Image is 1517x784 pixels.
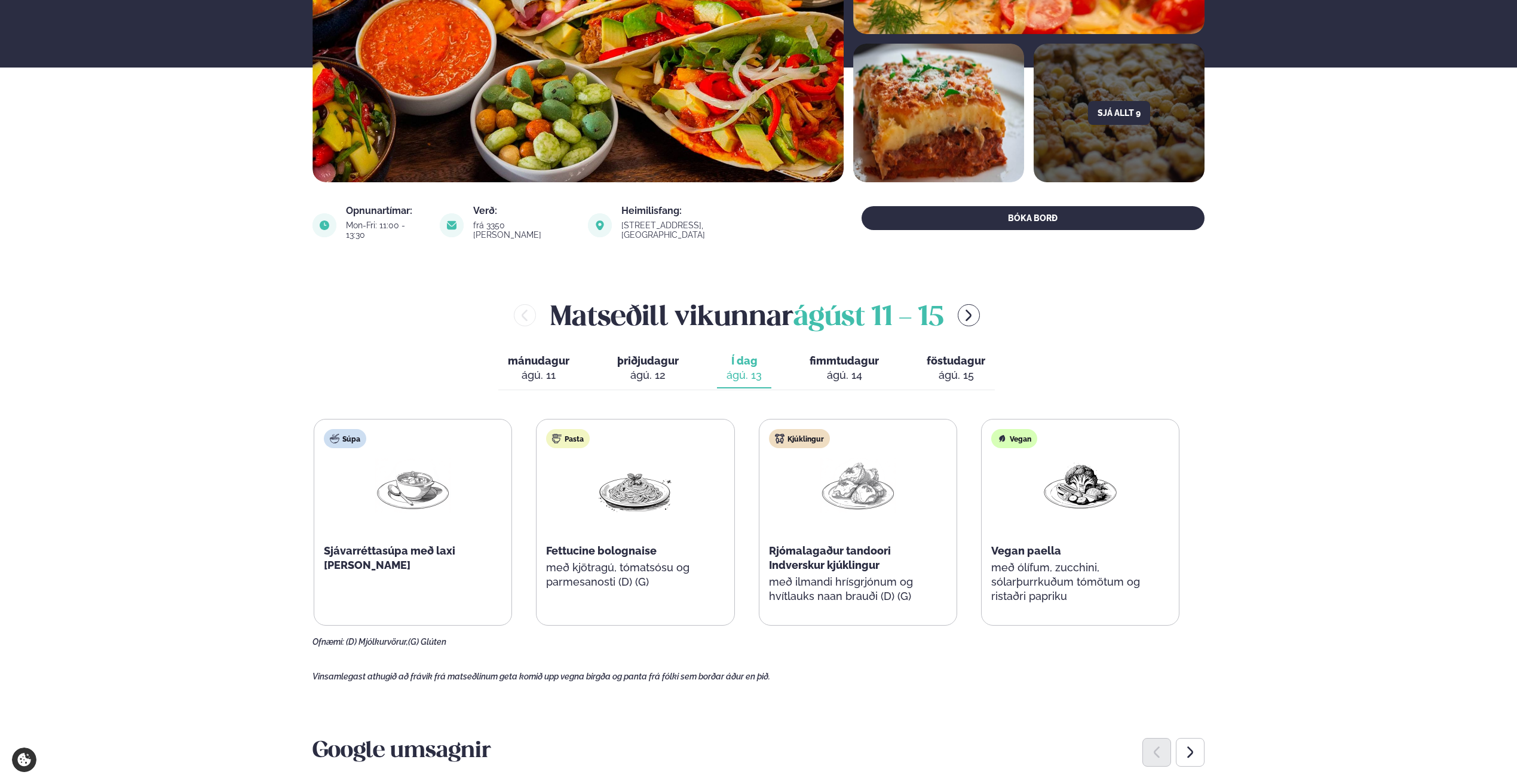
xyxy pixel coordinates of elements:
[473,220,574,240] div: frá 3350 [PERSON_NAME]
[917,349,995,388] button: föstudagur ágú. 15
[324,544,455,571] span: Sjávarréttasúpa með laxi [PERSON_NAME]
[324,429,366,448] div: Súpa
[769,575,947,604] p: með ilmandi hrísgrjónum og hvítlauks naan brauði (D) (G)
[552,434,562,443] img: pasta.svg
[312,672,770,681] span: Vinsamlegast athugið að frávik frá matseðlinum geta komið upp vegna birgða og panta frá fólki sem...
[727,354,762,368] span: Í dag
[775,434,784,443] img: chicken.svg
[958,304,980,326] button: menu-btn-right
[440,213,464,237] img: image alt
[820,458,896,513] img: Chicken-thighs.png
[546,429,590,448] div: Pasta
[991,429,1037,448] div: Vegan
[991,561,1169,604] p: með ólífum, zucchini, sólarþurrkuðum tómötum og ristaðri papriku
[508,354,569,367] span: mánudagur
[853,44,1024,182] img: image alt
[312,637,344,647] span: Ofnæmi:
[346,637,408,647] span: (D) Mjólkurvörur,
[991,544,1061,557] span: Vegan paella
[375,458,451,513] img: Soup.png
[800,349,888,388] button: fimmtudagur ágú. 14
[312,737,1205,766] h3: Google umsagnir
[621,228,787,242] a: link
[473,206,574,216] div: Verð:
[346,220,425,240] div: Mon-Fri: 11:00 - 13:30
[12,748,36,772] a: Cookie settings
[508,368,569,382] div: ágú. 11
[498,349,579,388] button: mánudagur ágú. 11
[717,349,771,388] button: Í dag ágú. 13
[810,368,879,382] div: ágú. 14
[1042,458,1118,513] img: Vegan.png
[312,213,336,237] img: image alt
[927,354,985,367] span: föstudagur
[862,206,1205,230] button: BÓKA BORÐ
[546,561,724,589] p: með kjötragú, tómatsósu og parmesanosti (D) (G)
[927,368,985,382] div: ágú. 15
[330,434,339,443] img: soup.svg
[997,434,1007,443] img: Vegan.svg
[346,206,425,216] div: Opnunartímar:
[588,213,612,237] img: image alt
[621,220,787,240] div: [STREET_ADDRESS], [GEOGRAPHIC_DATA]
[608,349,688,388] button: þriðjudagur ágú. 12
[546,544,657,557] span: Fettucine bolognaise
[514,304,536,326] button: menu-btn-left
[617,354,679,367] span: þriðjudagur
[769,429,830,448] div: Kjúklingur
[617,368,679,382] div: ágú. 12
[408,637,446,647] span: (G) Glúten
[550,296,943,335] h2: Matseðill vikunnar
[597,458,673,513] img: Spagetti.png
[769,544,891,571] span: Rjómalagaður tandoori Indverskur kjúklingur
[727,368,762,382] div: ágú. 13
[810,354,879,367] span: fimmtudagur
[793,305,943,331] span: ágúst 11 - 15
[1176,738,1205,767] div: Next slide
[1142,738,1171,767] div: Previous slide
[621,206,787,216] div: Heimilisfang:
[1088,101,1150,125] button: Sjá allt 9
